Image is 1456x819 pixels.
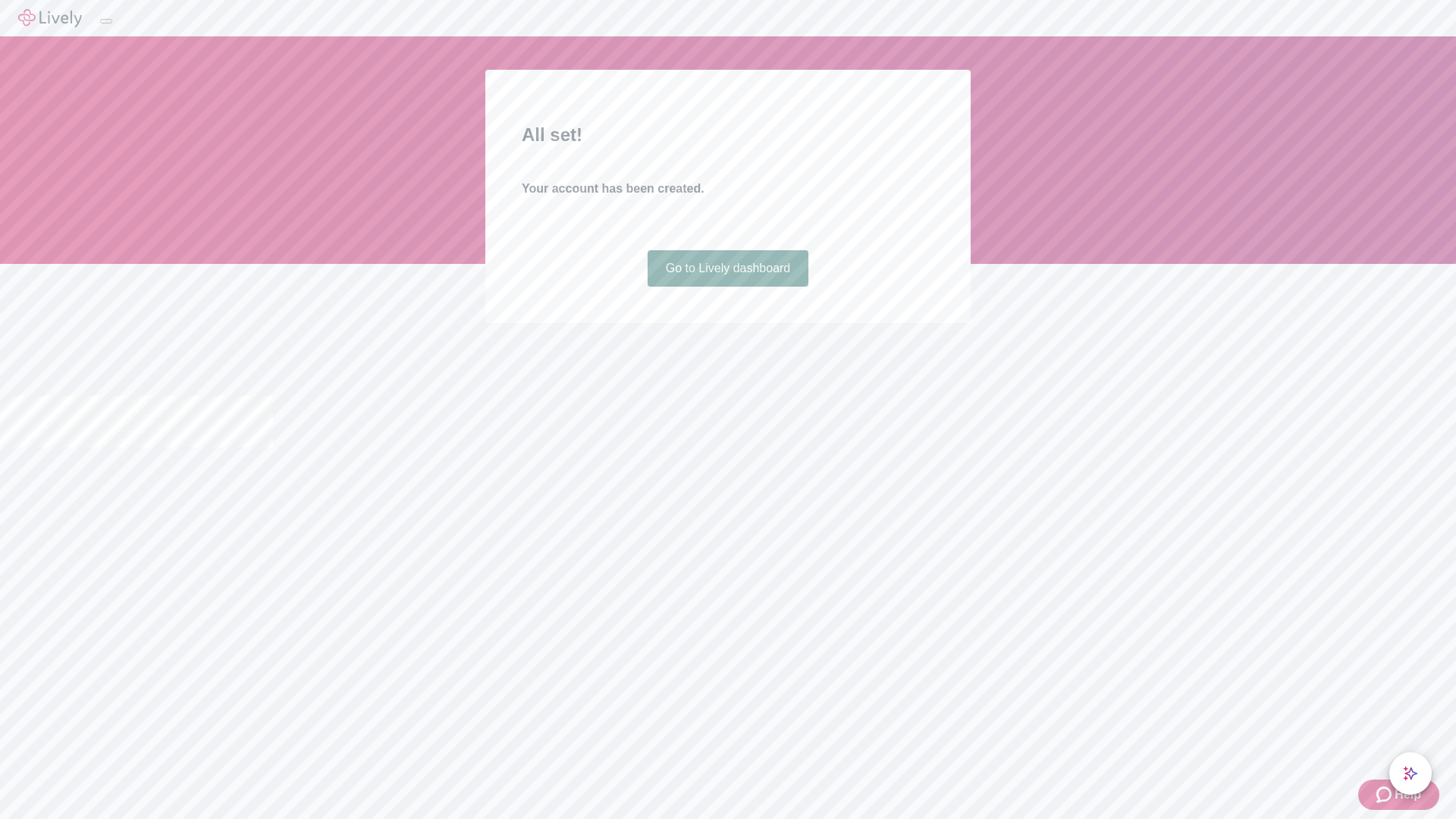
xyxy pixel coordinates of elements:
[1389,752,1432,795] button: chat
[1358,780,1439,810] button: Zendesk support iconHelp
[522,180,934,198] h4: Your account has been created.
[1403,766,1418,781] svg: Lively AI Assistant
[100,19,112,24] button: Log out
[18,9,82,27] img: Lively
[648,250,809,287] a: Go to Lively dashboard
[1395,786,1421,804] span: Help
[522,121,934,149] h2: All set!
[1376,786,1395,804] svg: Zendesk support icon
